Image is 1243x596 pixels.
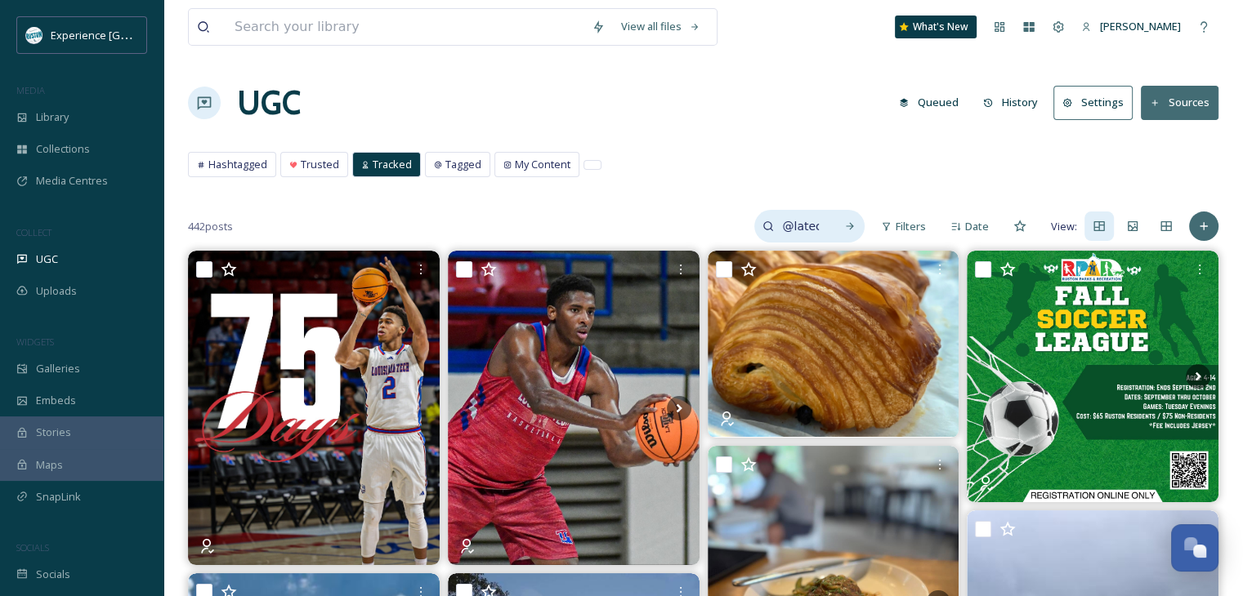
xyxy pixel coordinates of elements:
[36,567,70,582] span: Socials
[208,157,267,172] span: Hashtagged
[975,87,1046,118] button: History
[515,157,570,172] span: My Content
[36,393,76,408] span: Embeds
[237,78,301,127] a: UGC
[448,251,700,565] img: Another day in the lab 🧪
[613,11,709,42] a: View all files
[301,157,339,172] span: Trusted
[36,457,63,473] span: Maps
[1053,86,1141,119] a: Settings
[708,251,959,437] img: 🥐 Happy Tuesday! ☀️ Come grab some fresh baked Breakfast Pastries, Breads, and Cookies this weeke...
[975,87,1054,118] a: History
[891,87,967,118] button: Queued
[1171,524,1218,572] button: Open Chat
[36,173,108,189] span: Media Centres
[16,84,45,96] span: MEDIA
[1073,11,1189,42] a: [PERSON_NAME]
[51,27,212,42] span: Experience [GEOGRAPHIC_DATA]
[188,219,233,234] span: 442 posts
[895,16,977,38] a: What's New
[36,251,58,267] span: UGC
[188,251,440,565] img: 75 days stand between us and hoops season ⏳
[965,219,989,234] span: Date
[1141,86,1218,119] button: Sources
[16,541,49,554] span: SOCIALS
[36,361,80,376] span: Galleries
[36,109,69,125] span: Library
[373,157,412,172] span: Tracked
[226,9,583,45] input: Search your library
[896,219,926,234] span: Filters
[36,425,71,440] span: Stories
[1051,219,1077,234] span: View:
[36,141,90,157] span: Collections
[891,87,975,118] a: Queued
[16,336,54,348] span: WIDGETS
[967,251,1218,502] img: 🍂🏐⚽🏈 FALL PROGRAMS ARE HERE! 🎉 RPAR is bringing a full lineup this season—whether you’re looking ...
[445,157,481,172] span: Tagged
[26,27,42,43] img: 24IZHUKKFBA4HCESFN4PRDEIEY.avif
[1100,19,1181,33] span: [PERSON_NAME]
[774,210,827,242] input: Search
[36,283,77,299] span: Uploads
[1053,86,1133,119] button: Settings
[16,226,51,238] span: COLLECT
[36,489,81,505] span: SnapLink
